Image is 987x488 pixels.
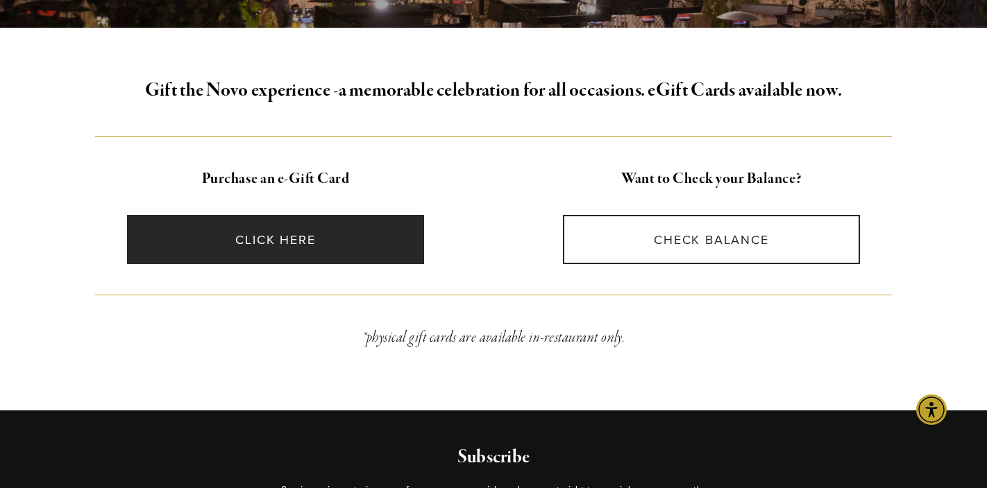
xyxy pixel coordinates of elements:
[202,169,349,189] strong: Purchase an e-Gift Card
[563,215,860,264] a: CHECK BALANCE
[916,394,947,425] div: Accessibility Menu
[145,78,339,103] strong: Gift the Novo experience -
[362,328,625,347] em: *physical gift cards are available in-restaurant only.
[127,215,424,264] a: CLICK HERE
[155,445,832,470] h2: Subscribe
[621,169,802,189] strong: Want to Check your Balance?
[95,76,893,105] h2: a memorable celebration for all occasions. eGift Cards available now.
